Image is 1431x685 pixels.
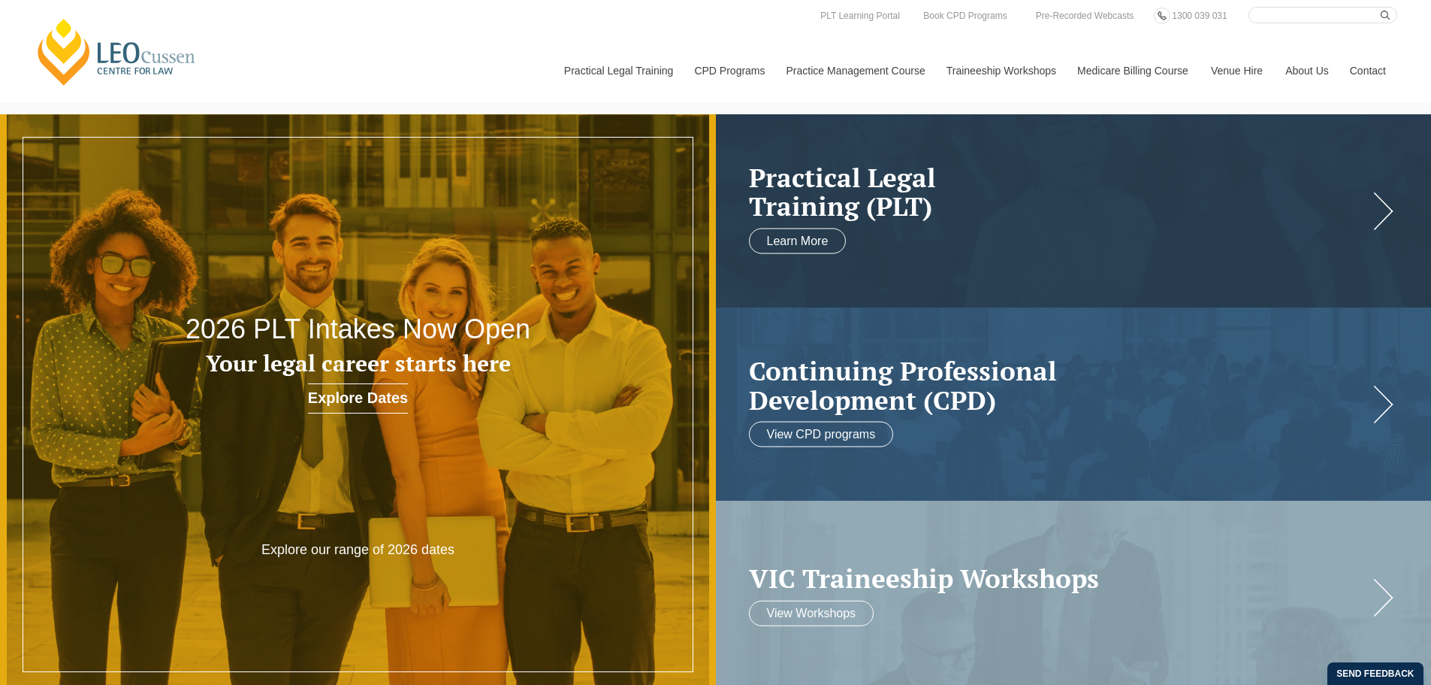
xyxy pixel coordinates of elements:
[215,541,501,559] p: Explore our range of 2026 dates
[1200,38,1274,103] a: Venue Hire
[749,356,1369,414] h2: Continuing Professional Development (CPD)
[553,38,684,103] a: Practical Legal Training
[308,383,408,414] a: Explore Dates
[749,162,1369,220] h2: Practical Legal Training (PLT)
[1168,8,1230,24] a: 1300 039 031
[1172,11,1227,21] span: 1300 039 031
[749,228,847,253] a: Learn More
[1032,8,1138,24] a: Pre-Recorded Webcasts
[143,314,573,344] h2: 2026 PLT Intakes Now Open
[1339,38,1397,103] a: Contact
[749,422,894,447] a: View CPD programs
[749,600,874,626] a: View Workshops
[935,38,1066,103] a: Traineeship Workshops
[683,38,774,103] a: CPD Programs
[1066,38,1200,103] a: Medicare Billing Course
[143,351,573,376] h3: Your legal career starts here
[34,17,200,87] a: [PERSON_NAME] Centre for Law
[817,8,904,24] a: PLT Learning Portal
[919,8,1010,24] a: Book CPD Programs
[749,564,1369,593] a: VIC Traineeship Workshops
[775,38,935,103] a: Practice Management Course
[749,162,1369,220] a: Practical LegalTraining (PLT)
[1330,584,1393,647] iframe: LiveChat chat widget
[749,356,1369,414] a: Continuing ProfessionalDevelopment (CPD)
[1274,38,1339,103] a: About Us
